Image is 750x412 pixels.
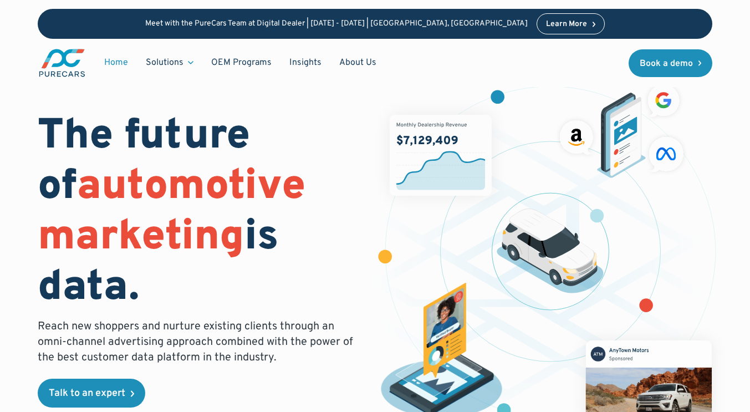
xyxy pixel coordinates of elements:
img: purecars logo [38,48,86,78]
a: About Us [330,52,385,73]
a: Book a demo [629,49,713,77]
img: illustration of a vehicle [497,208,604,293]
a: Home [95,52,137,73]
h1: The future of is data. [38,112,362,314]
div: Book a demo [640,59,693,68]
a: main [38,48,86,78]
div: Talk to an expert [49,389,125,399]
img: ads on social media and advertising partners [555,80,688,178]
a: Learn More [537,13,605,34]
a: OEM Programs [202,52,280,73]
p: Meet with the PureCars Team at Digital Dealer | [DATE] - [DATE] | [GEOGRAPHIC_DATA], [GEOGRAPHIC_... [145,19,528,29]
div: Solutions [146,57,183,69]
span: automotive marketing [38,161,305,265]
a: Insights [280,52,330,73]
a: Talk to an expert [38,379,145,408]
div: Learn More [546,21,587,28]
div: Solutions [137,52,202,73]
p: Reach new shoppers and nurture existing clients through an omni-channel advertising approach comb... [38,319,362,365]
img: chart showing monthly dealership revenue of $7m [390,115,491,196]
